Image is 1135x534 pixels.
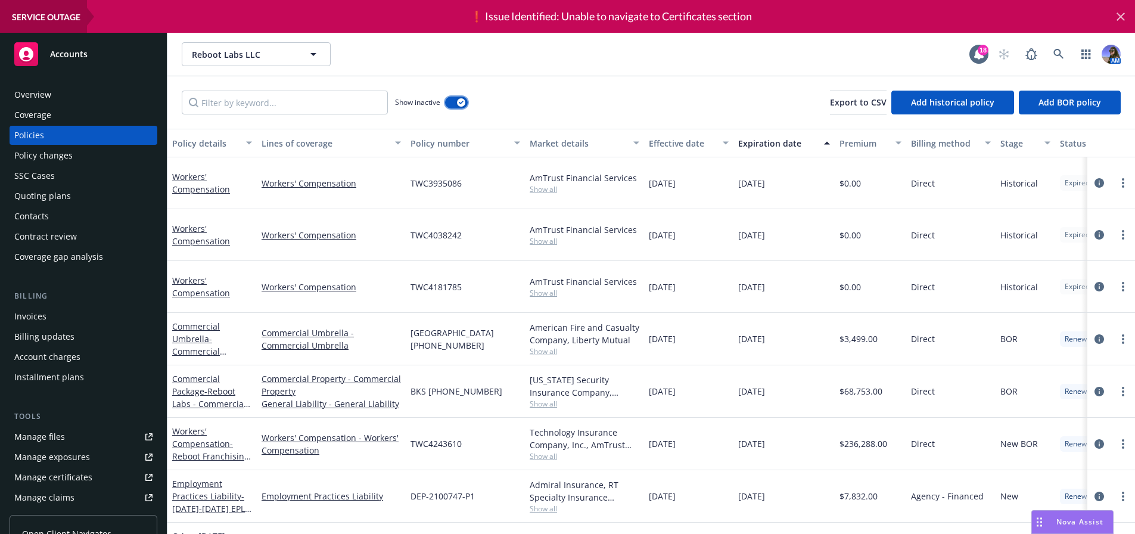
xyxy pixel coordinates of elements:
button: Export to CSV [830,91,887,114]
a: Policies [10,126,157,145]
span: Historical [1000,177,1038,190]
button: Policy number [406,129,525,157]
div: Manage files [14,427,65,446]
a: General Liability - General Liability [262,398,401,410]
span: Show all [530,288,639,298]
a: Account charges [10,347,157,367]
div: Drag to move [1032,511,1047,533]
span: Show all [530,346,639,356]
button: Premium [835,129,906,157]
a: more [1116,280,1130,294]
div: Coverage [14,105,51,125]
div: Lines of coverage [262,137,388,150]
a: Employment Practices Liability [262,490,401,502]
a: circleInformation [1092,332,1106,346]
span: [DATE] [738,490,765,502]
span: - Reboot Labs - Commercial Package - Liberty Mutual [172,386,250,434]
span: Nova Assist [1056,517,1103,527]
span: $0.00 [839,229,861,241]
div: Admiral Insurance, RT Specialty Insurance Services, LLC [530,479,639,504]
a: Employment Practices Liability [172,478,248,527]
a: circleInformation [1092,437,1106,451]
span: BKS [PHONE_NUMBER] [411,385,502,398]
span: Expired [1065,229,1090,240]
a: Coverage gap analysis [10,247,157,266]
a: Quoting plans [10,187,157,206]
button: Stage [996,129,1055,157]
span: Direct [911,385,935,398]
span: Renewed [1065,386,1095,397]
a: circleInformation [1092,280,1106,294]
a: more [1116,437,1130,451]
span: Direct [911,281,935,293]
button: Lines of coverage [257,129,406,157]
a: Coverage [10,105,157,125]
div: Coverage gap analysis [14,247,103,266]
a: Manage claims [10,488,157,507]
a: Workers' Compensation [172,426,249,512]
a: Contacts [10,207,157,226]
span: $236,288.00 [839,437,887,450]
a: more [1116,228,1130,242]
div: Account charges [14,347,80,367]
span: Renewed [1065,491,1095,502]
div: [US_STATE] Security Insurance Company, Liberty Mutual [530,374,639,399]
a: Workers' Compensation [172,275,230,299]
div: Contract review [14,227,77,246]
span: Direct [911,437,935,450]
span: Show all [530,184,639,194]
a: Start snowing [992,42,1016,66]
span: Show all [530,504,639,514]
a: Manage exposures [10,448,157,467]
span: Add BOR policy [1038,97,1101,108]
a: Workers' Compensation [262,281,401,293]
a: circleInformation [1092,176,1106,190]
div: Overview [14,85,51,104]
span: service outage [12,12,80,22]
div: Installment plans [14,368,84,387]
span: TWC3935086 [411,177,462,190]
a: Commercial Umbrella - Commercial Umbrella [262,327,401,352]
span: [DATE] [649,177,676,190]
span: New BOR [1000,437,1038,450]
span: Show all [530,236,639,246]
span: $68,753.00 [839,385,882,398]
a: more [1116,332,1130,346]
div: Invoices [14,307,46,326]
button: Billing method [906,129,996,157]
button: Reboot Labs LLC [182,42,331,66]
span: Direct [911,333,935,345]
div: Manage exposures [14,448,90,467]
span: [DATE] [649,385,676,398]
span: Expired [1065,281,1090,292]
a: Workers' Compensation [172,223,230,247]
div: Stage [1000,137,1037,150]
a: more [1116,489,1130,504]
a: circleInformation [1092,489,1106,504]
span: [DATE] [649,437,676,450]
div: Policy details [172,137,239,150]
span: Agency - Financed [911,490,984,502]
span: Expired [1065,178,1090,188]
div: American Fire and Casualty Company, Liberty Mutual [530,321,639,346]
span: [DATE] [738,229,765,241]
span: Add historical policy [911,97,994,108]
span: [DATE] [649,490,676,502]
div: SSC Cases [14,166,55,185]
div: Expiration date [738,137,817,150]
div: AmTrust Financial Services [530,172,639,184]
span: Direct [911,177,935,190]
span: TWC4243610 [411,437,462,450]
a: Contract review [10,227,157,246]
div: Technology Insurance Company, Inc., AmTrust Financial Services [530,426,639,451]
div: Quoting plans [14,187,71,206]
span: [DATE] [649,229,676,241]
span: DEP-2100747-P1 [411,490,475,502]
div: Billing [10,290,157,302]
span: $0.00 [839,281,861,293]
a: Commercial Package [172,373,246,434]
span: Direct [911,229,935,241]
a: Overview [10,85,157,104]
div: Billing method [911,137,978,150]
